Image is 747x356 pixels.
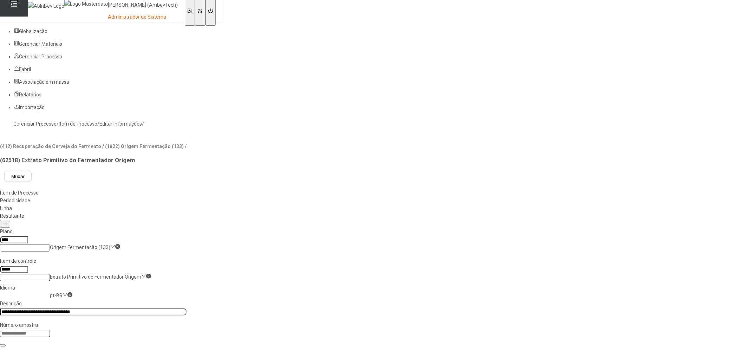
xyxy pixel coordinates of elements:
a: Gerenciar Processo [13,121,57,127]
p: [PERSON_NAME] (AmbevTech) [108,2,178,9]
nz-breadcrumb-separator: / [57,121,59,127]
span: Mudar [11,174,25,179]
span: Gerenciar Materiais [19,41,62,47]
a: Item de Processo [59,121,97,127]
nz-breadcrumb-separator: / [142,121,144,127]
img: AbInBev Logo [28,2,64,10]
span: Globalização [19,28,47,34]
nz-select-item: Extrato Primitivo do Fermentador Origem [50,274,141,280]
span: Gerenciar Processo [19,54,62,59]
span: Fabril [19,66,31,72]
nz-select-item: Origem Fermentação (133) [50,244,110,250]
a: Editar informações [99,121,142,127]
nz-breadcrumb-separator: / [97,121,99,127]
button: Mudar [4,171,32,182]
span: Relatórios [19,92,41,97]
span: Importação [19,104,45,110]
span: Associação em massa [19,79,69,85]
p: Administrador do Sistema [108,14,178,21]
nz-select-item: pt-BR [50,293,63,298]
